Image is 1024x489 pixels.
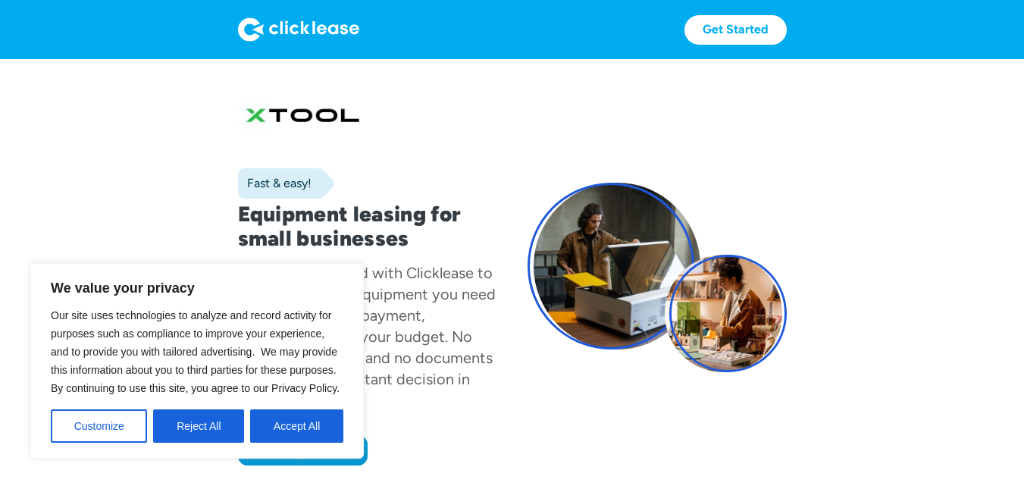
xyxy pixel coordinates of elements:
button: Accept All [250,409,343,443]
img: Logo [238,17,359,42]
p: We value your privacy [51,279,343,297]
div: Fast & easy! [238,176,312,191]
div: has partnered with Clicklease to help you get the equipment you need for a low monthly payment, c... [238,264,496,409]
div: We value your privacy [30,263,364,459]
a: Get Started [684,15,787,45]
span: Our site uses technologies to analyze and record activity for purposes such as compliance to impr... [51,309,340,394]
button: Customize [51,409,147,443]
button: Reject All [153,409,244,443]
h1: Equipment leasing for small businesses [238,202,497,250]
